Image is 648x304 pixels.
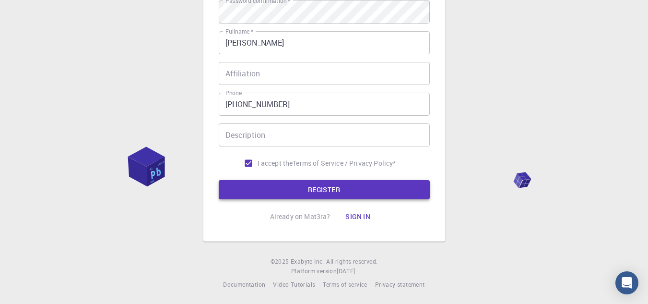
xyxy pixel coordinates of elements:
span: Video Tutorials [273,280,315,288]
a: Documentation [223,280,265,290]
a: Terms of service [323,280,367,290]
span: I accept the [258,158,293,168]
span: Terms of service [323,280,367,288]
button: REGISTER [219,180,430,199]
a: Privacy statement [375,280,425,290]
a: Video Tutorials [273,280,315,290]
a: Terms of Service / Privacy Policy* [293,158,396,168]
a: Exabyte Inc. [291,257,324,267]
span: All rights reserved. [326,257,377,267]
span: Exabyte Inc. [291,257,324,265]
span: [DATE] . [337,267,357,275]
a: [DATE]. [337,267,357,276]
label: Phone [225,89,242,97]
span: © 2025 [271,257,291,267]
label: Fullname [225,27,253,36]
span: Documentation [223,280,265,288]
div: Open Intercom Messenger [615,271,638,294]
p: Terms of Service / Privacy Policy * [293,158,396,168]
button: Sign in [338,207,378,226]
span: Platform version [291,267,337,276]
span: Privacy statement [375,280,425,288]
p: Already on Mat3ra? [270,212,330,221]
